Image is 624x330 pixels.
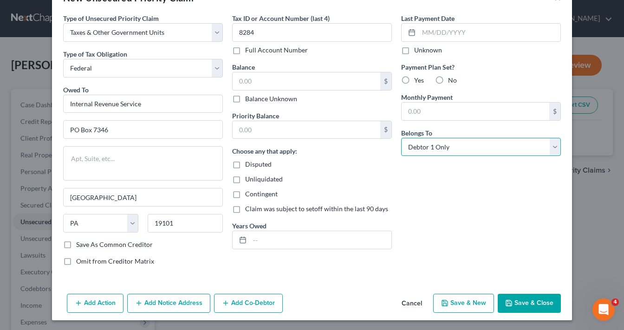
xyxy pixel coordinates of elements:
label: Unknown [414,45,442,55]
label: Save As Common Creditor [76,240,153,249]
div: $ [549,103,560,120]
iframe: Intercom live chat [592,298,615,321]
input: Enter zip... [148,214,223,233]
label: Balance [232,62,255,72]
label: Monthly Payment [401,92,453,102]
input: MM/DD/YYYY [419,24,560,41]
button: Add Action [67,294,123,313]
button: Save & New [433,294,494,313]
input: Enter address... [64,121,222,138]
span: Type of Tax Obligation [63,50,127,58]
button: Save & Close [498,294,561,313]
span: Omit from Creditor Matrix [76,257,154,265]
label: Years Owed [232,221,266,231]
input: 0.00 [233,121,380,139]
span: 4 [611,298,619,306]
label: Full Account Number [245,45,308,55]
div: $ [380,72,391,90]
span: Unliquidated [245,175,283,183]
span: Claim was subject to setoff within the last 90 days [245,205,388,213]
label: Balance Unknown [245,94,297,104]
input: XXXX [232,23,392,42]
label: Tax ID or Account Number (last 4) [232,13,330,23]
span: No [448,76,457,84]
span: Belongs To [401,129,432,137]
input: Enter city... [64,188,222,206]
input: -- [250,231,391,249]
span: Disputed [245,160,272,168]
span: Type of Unsecured Priority Claim [63,14,159,22]
input: Search creditor by name... [63,95,223,113]
div: $ [380,121,391,139]
button: Cancel [394,295,429,313]
span: Yes [414,76,424,84]
label: Payment Plan Set? [401,62,561,72]
label: Last Payment Date [401,13,455,23]
input: 0.00 [402,103,549,120]
input: 0.00 [233,72,380,90]
span: Contingent [245,190,278,198]
label: Choose any that apply: [232,146,297,156]
label: Priority Balance [232,111,279,121]
button: Add Co-Debtor [214,294,283,313]
span: Owed To [63,86,89,94]
button: Add Notice Address [127,294,210,313]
